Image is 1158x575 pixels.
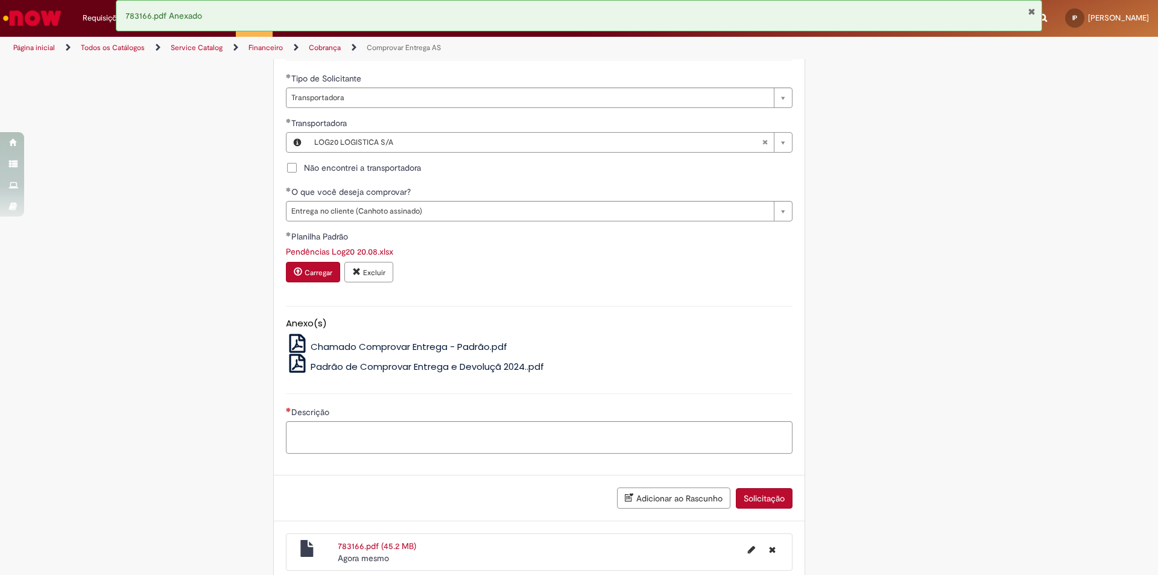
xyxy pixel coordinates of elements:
span: [PERSON_NAME] [1088,13,1149,23]
span: Não encontrei a transportadora [304,162,421,174]
textarea: Descrição [286,421,793,454]
a: Service Catalog [171,43,223,52]
button: Solicitação [736,488,793,509]
span: 783166.pdf Anexado [125,10,202,21]
span: LOG20 LOGISTICA S/A [314,133,762,152]
span: Transportadora [291,88,768,107]
button: Excluir 783166.pdf [762,540,783,559]
a: Financeiro [248,43,283,52]
button: Editar nome de arquivo 783166.pdf [741,540,762,559]
time: 28/08/2025 13:36:24 [338,553,389,564]
a: Download de Pendências Log20 20.08.xlsx [286,246,393,257]
a: LOG20 LOGISTICA S/ALimpar campo Transportadora [308,133,792,152]
span: Obrigatório Preenchido [286,232,291,237]
span: Padrão de Comprovar Entrega e Devoluçã 2024..pdf [311,360,544,373]
button: Fechar Notificação [1028,7,1036,16]
img: ServiceNow [1,6,63,30]
span: O que você deseja comprovar? [291,186,413,197]
a: Cobrança [309,43,341,52]
a: Todos os Catálogos [81,43,145,52]
a: Padrão de Comprovar Entrega e Devoluçã 2024..pdf [286,360,545,373]
ul: Trilhas de página [9,37,763,59]
span: IP [1072,14,1077,22]
button: Excluir anexo Pendências Log20 20.08.xlsx [344,262,393,282]
a: Página inicial [13,43,55,52]
button: Carregar anexo de Planilha Padrão Required [286,262,340,282]
span: Obrigatório Preenchido [286,74,291,78]
small: Carregar [305,268,332,278]
span: Descrição [291,407,332,418]
abbr: Limpar campo Transportadora [756,133,774,152]
span: Tipo de Solicitante [291,73,364,84]
span: Requisições [83,12,125,24]
small: Excluir [363,268,385,278]
h5: Anexo(s) [286,319,793,329]
span: Chamado Comprovar Entrega - Padrão.pdf [311,340,507,353]
span: Necessários [286,407,291,412]
span: Entrega no cliente (Canhoto assinado) [291,202,768,221]
button: Adicionar ao Rascunho [617,488,730,509]
a: Comprovar Entrega AS [367,43,441,52]
span: Transportadora [291,118,349,129]
span: Planilha Padrão [291,231,350,242]
button: Transportadora, Visualizar este registro LOG20 LOGISTICA S/A [286,133,308,152]
span: Obrigatório Preenchido [286,118,291,123]
a: Chamado Comprovar Entrega - Padrão.pdf [286,340,508,353]
a: 783166.pdf (45.2 MB) [338,541,416,551]
span: Agora mesmo [338,553,389,564]
span: Obrigatório Preenchido [286,187,291,192]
